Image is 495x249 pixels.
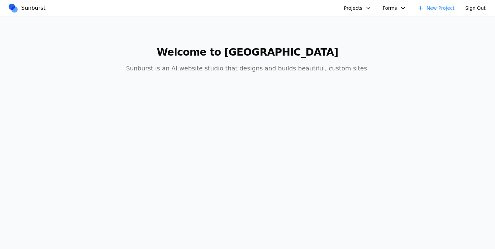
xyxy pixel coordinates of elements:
[461,3,490,13] button: Sign Out
[413,3,459,13] a: New Project
[8,3,48,13] a: Sunburst
[340,3,376,13] button: Projects
[378,3,410,13] button: Forms
[21,4,45,12] span: Sunburst
[118,46,377,58] h1: Welcome to [GEOGRAPHIC_DATA]
[118,64,377,73] p: Sunburst is an AI website studio that designs and builds beautiful, custom sites.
